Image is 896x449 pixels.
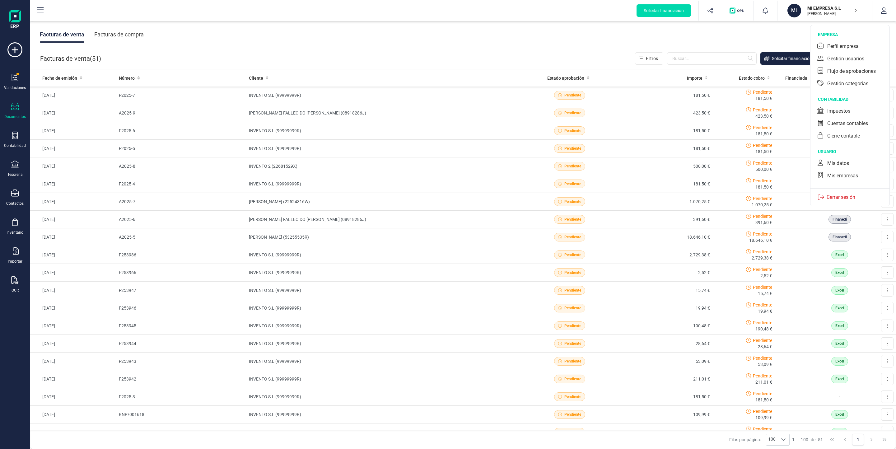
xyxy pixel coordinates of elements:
td: [DATE] [30,193,116,211]
span: Pendiente [753,408,772,414]
span: Excel [835,429,844,435]
td: 391,60 € [617,211,712,228]
div: - [792,437,823,443]
span: 18.646,10 € [749,237,772,243]
div: OCR [12,288,19,293]
div: Mis empresas [827,172,858,180]
span: 51 [818,437,823,443]
button: Solicitar financiación [637,4,691,17]
span: Excel [835,323,844,329]
span: Excel [835,288,844,293]
span: Pendiente [564,181,581,187]
span: 181,50 € [755,184,772,190]
button: First Page [826,434,838,446]
td: F2025-5 [116,140,246,157]
td: [DATE] [30,264,116,282]
td: BNP/001610 [116,423,246,441]
button: Solicitar financiación [760,52,817,65]
span: Pendiente [564,305,581,311]
button: Filtros [635,52,663,65]
td: 181,50 € [617,122,712,140]
td: 181,50 € [617,175,712,193]
div: Documentos [4,114,26,119]
td: [DATE] [30,317,116,335]
td: 219,98 € [617,423,712,441]
button: Page 1 [852,434,864,446]
span: Pendiente [753,124,772,131]
td: F253945 [116,317,246,335]
td: A2025-6 [116,211,246,228]
span: Pendiente [753,89,772,95]
span: Pendiente [753,213,772,219]
span: 109,99 € [755,414,772,421]
td: INVENTO S.L (99999999R) [246,282,522,299]
span: Excel [835,252,844,258]
span: Pendiente [564,323,581,329]
span: Estado aprobación [547,75,584,81]
img: Logo Finanedi [9,10,21,30]
span: Finanedi [833,217,847,222]
span: Financiada [785,75,807,81]
div: Contactos [6,201,24,206]
div: usuario [818,148,889,155]
td: [PERSON_NAME] FALLECIDO [PERSON_NAME] (08918286J) [246,104,522,122]
td: INVENTO S.L (99999999R) [246,353,522,370]
span: Pendiente [753,266,772,273]
td: F253986 [116,246,246,264]
span: Pendiente [564,412,581,417]
span: Pendiente [753,195,772,202]
div: Flujo de aprobaciones [827,68,876,75]
td: [DATE] [30,246,116,264]
span: de [811,437,815,443]
td: F2025-3 [116,388,246,406]
span: Pendiente [753,391,772,397]
div: Perfil empresa [827,43,859,50]
button: Logo de OPS [726,1,750,21]
td: F253943 [116,353,246,370]
td: 423,50 € [617,104,712,122]
span: Importe [687,75,702,81]
span: 1 [792,437,795,443]
td: [PERSON_NAME] FALLECIDO [PERSON_NAME] (08918286J) [246,211,522,228]
td: INVENTO S.L (99999999R) [246,317,522,335]
span: Pendiente [753,355,772,361]
td: 181,50 € [617,140,712,157]
p: - [820,393,859,400]
td: F253946 [116,299,246,317]
div: Facturas de venta ( ) [40,52,101,65]
td: 211,01 € [617,370,712,388]
span: Pendiente [564,110,581,116]
td: INVENTO S.L (99999999R) [246,246,522,264]
span: 181,50 € [755,148,772,155]
span: Pendiente [753,426,772,432]
span: 181,50 € [755,95,772,101]
span: Finanedi [833,234,847,240]
td: 18.646,10 € [617,228,712,246]
td: F253966 [116,264,246,282]
td: F253947 [116,282,246,299]
span: 1.070,25 € [752,202,772,208]
td: BNP/001618 [116,406,246,423]
span: Pendiente [564,163,581,169]
span: 100 [766,434,777,445]
span: 181,50 € [755,131,772,137]
span: Pendiente [564,341,581,346]
span: Excel [835,270,844,275]
td: [DATE] [30,406,116,423]
div: contabilidad [818,96,889,102]
td: F2025-7 [116,87,246,104]
div: Impuestos [827,107,850,115]
td: [DATE] [30,299,116,317]
td: 2.729,38 € [617,246,712,264]
span: 2.729,38 € [752,255,772,261]
span: Pendiente [753,302,772,308]
td: [DATE] [30,122,116,140]
td: [DATE] [30,175,116,193]
span: 51 [92,54,99,63]
td: 190,48 € [617,317,712,335]
td: [PERSON_NAME] (22524316W) [246,193,522,211]
span: Estado cobro [739,75,765,81]
span: Pendiente [564,252,581,258]
span: Pendiente [564,288,581,293]
span: 181,50 € [755,397,772,403]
